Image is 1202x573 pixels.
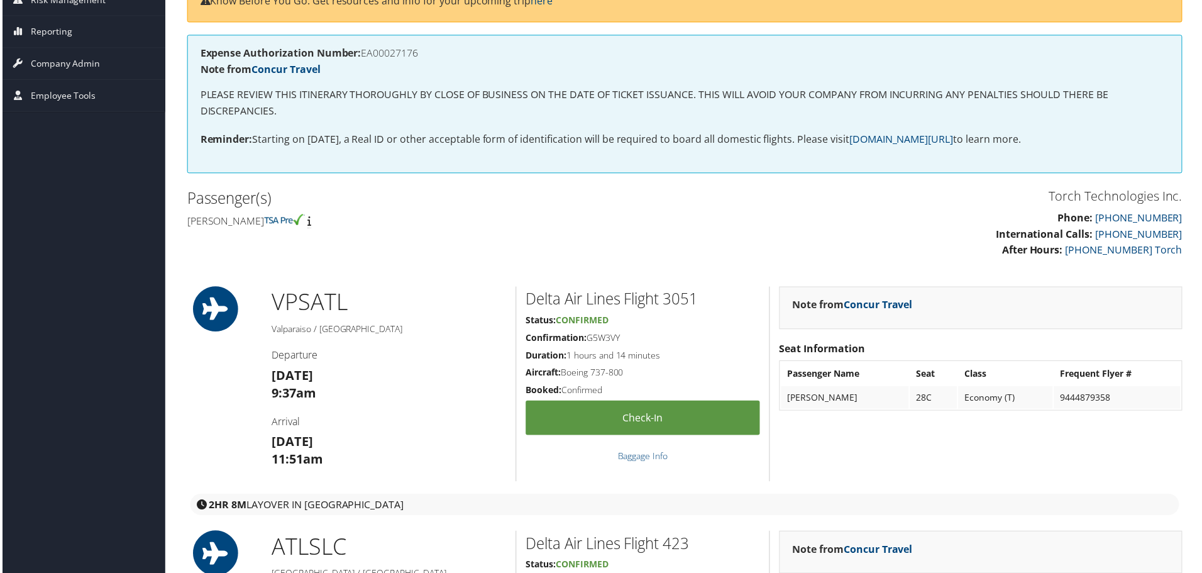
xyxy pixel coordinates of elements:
h4: EA00027176 [199,48,1172,58]
a: Concur Travel [250,63,319,77]
span: Reporting [28,16,70,48]
p: PLEASE REVIEW THIS ITINERARY THOROUGHLY BY CLOSE OF BUSINESS ON THE DATE OF TICKET ISSUANCE. THIS... [199,87,1172,120]
h1: VPS ATL [270,288,506,320]
div: layover in [GEOGRAPHIC_DATA] [189,496,1182,518]
th: Class [960,364,1055,387]
th: Seat [912,364,959,387]
a: Baggage Info [618,452,668,464]
a: Check-in [526,403,761,437]
h4: Departure [270,350,506,364]
strong: [DATE] [270,435,312,452]
h5: G5W3VY [526,333,761,346]
td: 28C [912,388,959,411]
strong: Note from [793,545,914,559]
p: Starting on [DATE], a Real ID or other acceptable form of identification will be required to boar... [199,132,1172,148]
span: Employee Tools [28,81,94,112]
strong: Phone: [1060,212,1095,226]
strong: [DATE] [270,369,312,386]
span: Company Admin [28,48,98,80]
strong: Reminder: [199,133,251,147]
h5: Boeing 737-800 [526,368,761,381]
strong: Booked: [526,386,561,398]
strong: Status: [526,316,556,328]
td: Economy (T) [960,388,1055,411]
a: [PHONE_NUMBER] Torch [1067,244,1185,258]
strong: After Hours: [1004,244,1065,258]
strong: International Calls: [998,228,1095,242]
h4: [PERSON_NAME] [185,215,676,229]
a: [PHONE_NUMBER] [1098,228,1185,242]
h5: Confirmed [526,386,761,398]
strong: Expense Authorization Number: [199,47,360,60]
span: Confirmed [556,561,609,573]
span: Confirmed [556,316,609,328]
strong: Confirmation: [526,333,587,345]
th: Passenger Name [782,364,910,387]
a: Concur Travel [845,299,914,313]
h5: Valparaiso / [GEOGRAPHIC_DATA] [270,325,506,337]
a: [PHONE_NUMBER] [1098,212,1185,226]
strong: Note from [199,63,319,77]
h1: ATL SLC [270,533,506,565]
strong: 11:51am [270,453,322,470]
strong: Status: [526,561,556,573]
h5: 1 hours and 14 minutes [526,351,761,364]
a: [DOMAIN_NAME][URL] [851,133,955,147]
h2: Passenger(s) [185,189,676,210]
h2: Delta Air Lines Flight 423 [526,535,761,557]
strong: 9:37am [270,386,315,403]
a: Concur Travel [845,545,914,559]
h3: Torch Technologies Inc. [695,189,1185,206]
strong: Seat Information [780,343,866,357]
td: 9444879358 [1056,388,1183,411]
th: Frequent Flyer # [1056,364,1183,387]
img: tsa-precheck.png [263,215,304,226]
strong: 2HR 8M [207,500,245,514]
strong: Note from [793,299,914,313]
h2: Delta Air Lines Flight 3051 [526,290,761,311]
td: [PERSON_NAME] [782,388,910,411]
h4: Arrival [270,416,506,430]
strong: Aircraft: [526,368,561,380]
strong: Duration: [526,351,566,363]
